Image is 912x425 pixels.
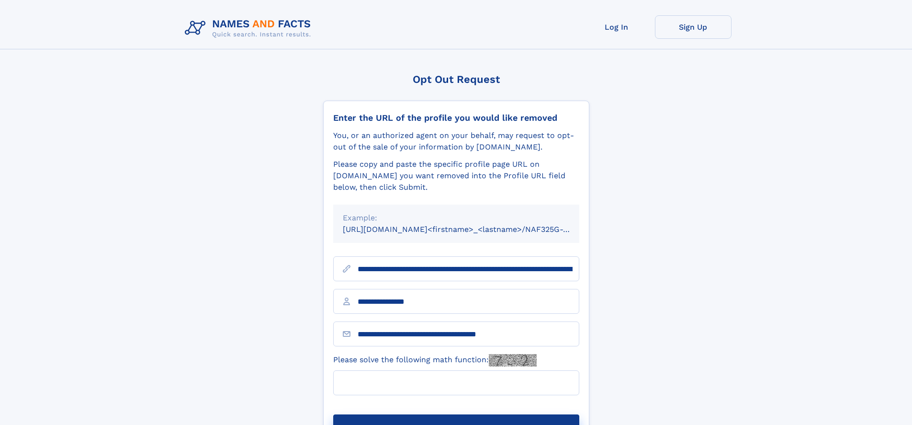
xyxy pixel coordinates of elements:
[333,354,537,367] label: Please solve the following math function:
[333,130,579,153] div: You, or an authorized agent on your behalf, may request to opt-out of the sale of your informatio...
[655,15,732,39] a: Sign Up
[333,159,579,193] div: Please copy and paste the specific profile page URL on [DOMAIN_NAME] you want removed into the Pr...
[343,212,570,224] div: Example:
[323,73,589,85] div: Opt Out Request
[181,15,319,41] img: Logo Names and Facts
[343,225,597,234] small: [URL][DOMAIN_NAME]<firstname>_<lastname>/NAF325G-xxxxxxxx
[578,15,655,39] a: Log In
[333,113,579,123] div: Enter the URL of the profile you would like removed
